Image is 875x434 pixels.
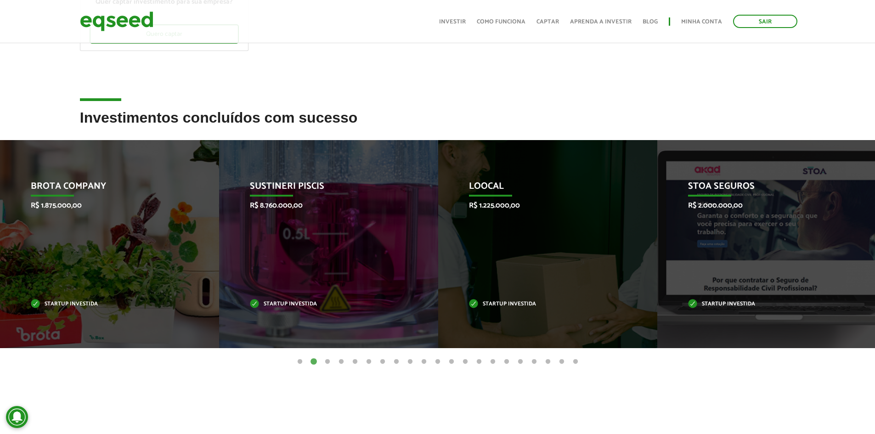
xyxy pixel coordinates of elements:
[31,302,175,307] p: Startup investida
[688,181,832,197] p: STOA Seguros
[439,19,466,25] a: Investir
[447,357,456,366] button: 12 of 21
[571,357,580,366] button: 21 of 21
[419,357,429,366] button: 10 of 21
[502,357,511,366] button: 16 of 21
[530,357,539,366] button: 18 of 21
[250,201,394,210] p: R$ 8.760.000,00
[31,181,175,197] p: Brota Company
[250,181,394,197] p: Sustineri Piscis
[350,357,360,366] button: 5 of 21
[570,19,632,25] a: Aprenda a investir
[688,302,832,307] p: Startup investida
[295,357,305,366] button: 1 of 21
[488,357,497,366] button: 15 of 21
[688,201,832,210] p: R$ 2.000.000,00
[364,357,373,366] button: 6 of 21
[378,357,387,366] button: 7 of 21
[250,302,394,307] p: Startup investida
[536,19,559,25] a: Captar
[474,357,484,366] button: 14 of 21
[433,357,442,366] button: 11 of 21
[80,110,796,140] h2: Investimentos concluídos com sucesso
[733,15,797,28] a: Sair
[477,19,525,25] a: Como funciona
[516,357,525,366] button: 17 of 21
[392,357,401,366] button: 8 of 21
[643,19,658,25] a: Blog
[469,302,613,307] p: Startup investida
[681,19,722,25] a: Minha conta
[309,357,318,366] button: 2 of 21
[469,181,613,197] p: Loocal
[406,357,415,366] button: 9 of 21
[461,357,470,366] button: 13 of 21
[31,201,175,210] p: R$ 1.875.000,00
[337,357,346,366] button: 4 of 21
[323,357,332,366] button: 3 of 21
[543,357,553,366] button: 19 of 21
[469,201,613,210] p: R$ 1.225.000,00
[557,357,566,366] button: 20 of 21
[80,9,153,34] img: EqSeed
